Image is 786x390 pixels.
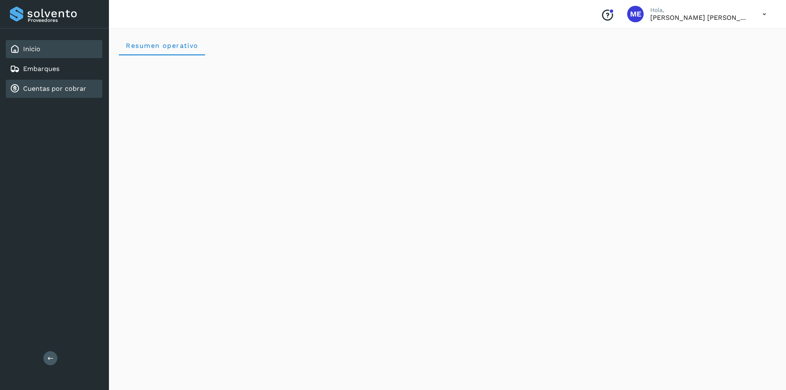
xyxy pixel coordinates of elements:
div: Cuentas por cobrar [6,80,102,98]
a: Inicio [23,45,40,53]
a: Embarques [23,65,59,73]
p: Hola, [650,7,749,14]
div: Embarques [6,60,102,78]
div: Inicio [6,40,102,58]
p: MARIA EUGENIA PALACIOS GARCIA [650,14,749,21]
span: Resumen operativo [125,42,198,50]
p: Proveedores [28,17,99,23]
a: Cuentas por cobrar [23,85,86,92]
